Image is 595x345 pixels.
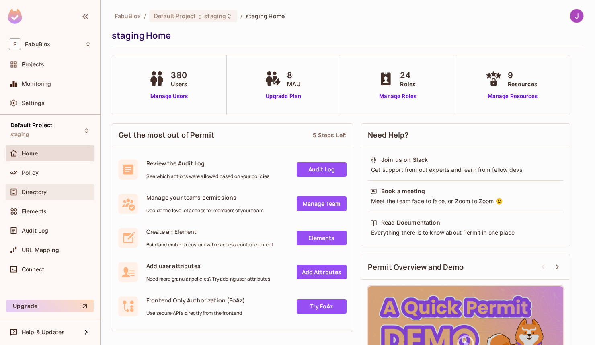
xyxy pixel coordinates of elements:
span: 24 [400,69,416,81]
span: Settings [22,100,45,106]
span: Workspace: FabuBlox [25,41,50,48]
span: Use secure API's directly from the frontend [146,310,245,316]
span: Add user attributes [146,262,270,270]
span: 9 [508,69,538,81]
span: Directory [22,189,47,195]
div: Join us on Slack [381,156,428,164]
span: 8 [287,69,300,81]
div: staging Home [112,29,580,41]
a: Manage Team [297,196,347,211]
span: Projects [22,61,44,68]
span: Policy [22,169,39,176]
a: Try FoAz [297,299,347,314]
span: Roles [400,80,416,88]
div: 5 Steps Left [313,131,346,139]
span: Monitoring [22,81,51,87]
span: Audit Log [22,227,48,234]
a: Manage Users [147,92,191,101]
span: Permit Overview and Demo [368,262,464,272]
div: Read Documentation [381,219,440,227]
div: Everything there is to know about Permit in one place [370,229,561,237]
li: / [144,12,146,20]
a: Audit Log [297,162,347,177]
span: staging [204,12,226,20]
span: Home [22,150,38,157]
button: Upgrade [6,300,94,312]
span: MAU [287,80,300,88]
div: Meet the team face to face, or Zoom to Zoom 😉 [370,197,561,205]
span: URL Mapping [22,247,59,253]
span: F [9,38,21,50]
span: : [199,13,201,19]
span: Create an Element [146,228,273,236]
span: Help & Updates [22,329,65,335]
a: Add Attrbutes [297,265,347,279]
a: Elements [297,231,347,245]
span: staging [10,131,29,138]
span: Frontend Only Authorization (FoAz) [146,296,245,304]
span: See which actions were allowed based on your policies [146,173,269,180]
span: Resources [508,80,538,88]
img: Jack Muller [570,9,583,23]
span: Get the most out of Permit [119,130,214,140]
div: Get support from out experts and learn from fellow devs [370,166,561,174]
span: Elements [22,208,47,215]
li: / [240,12,242,20]
span: Build and embed a customizable access control element [146,242,273,248]
span: Decide the level of access for members of your team [146,207,263,214]
span: Default Project [154,12,196,20]
span: the active workspace [115,12,141,20]
span: Need Help? [368,130,409,140]
a: Upgrade Plan [263,92,304,101]
span: Manage your teams permissions [146,194,263,201]
span: Connect [22,266,44,273]
a: Manage Resources [484,92,542,101]
span: Default Project [10,122,52,128]
span: Users [171,80,187,88]
img: SReyMgAAAABJRU5ErkJggg== [8,9,22,24]
a: Manage Roles [376,92,420,101]
span: Review the Audit Log [146,159,269,167]
span: Need more granular policies? Try adding user attributes [146,276,270,282]
span: 380 [171,69,187,81]
span: staging Home [246,12,285,20]
div: Book a meeting [381,187,425,195]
